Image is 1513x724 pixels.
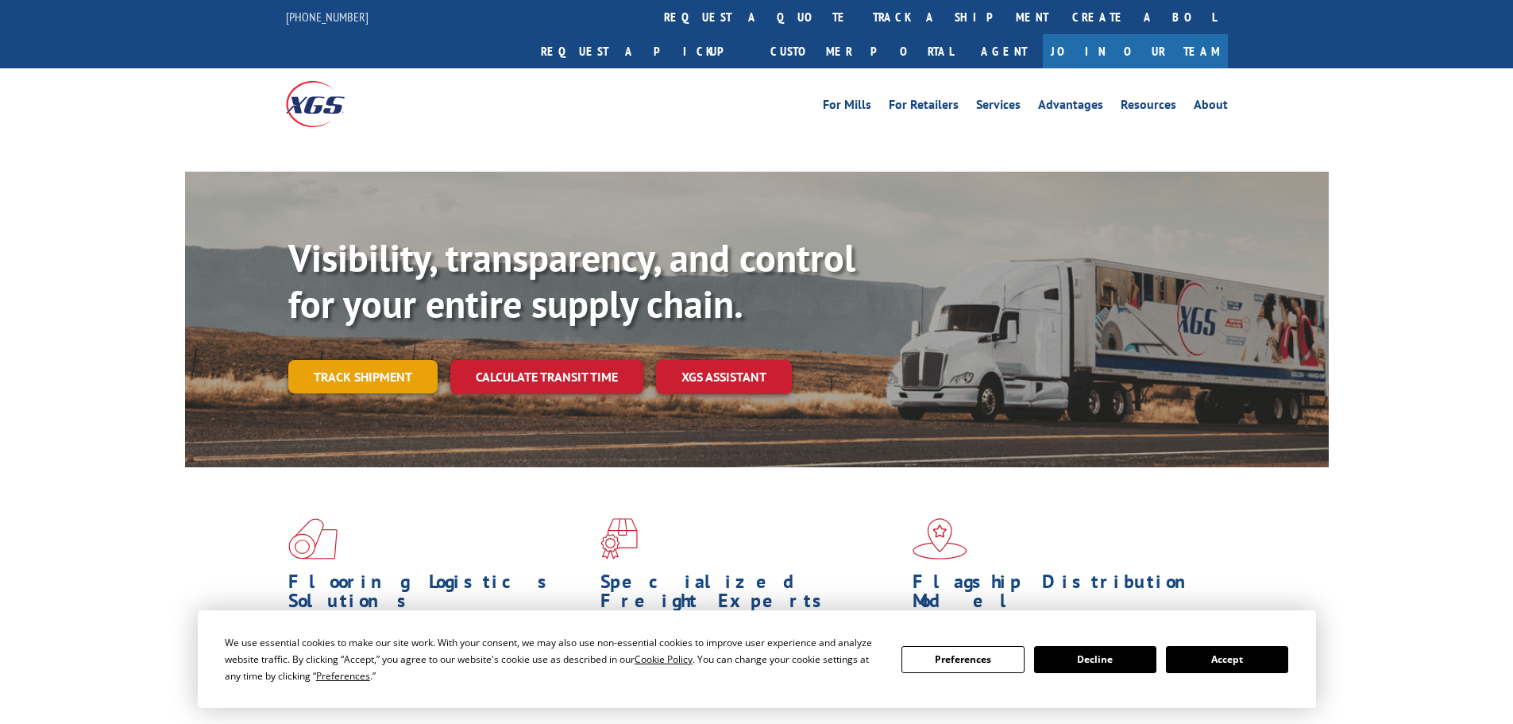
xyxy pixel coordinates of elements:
[288,360,438,393] a: Track shipment
[1121,99,1176,116] a: Resources
[1043,34,1228,68] a: Join Our Team
[600,518,638,559] img: xgs-icon-focused-on-flooring-red
[288,572,589,618] h1: Flooring Logistics Solutions
[1034,646,1156,673] button: Decline
[1194,99,1228,116] a: About
[1038,99,1103,116] a: Advantages
[1166,646,1288,673] button: Accept
[529,34,758,68] a: Request a pickup
[288,518,338,559] img: xgs-icon-total-supply-chain-intelligence-red
[976,99,1021,116] a: Services
[758,34,965,68] a: Customer Portal
[913,572,1213,618] h1: Flagship Distribution Model
[965,34,1043,68] a: Agent
[286,9,369,25] a: [PHONE_NUMBER]
[600,572,901,618] h1: Specialized Freight Experts
[450,360,643,394] a: Calculate transit time
[913,518,967,559] img: xgs-icon-flagship-distribution-model-red
[901,646,1024,673] button: Preferences
[635,652,693,666] span: Cookie Policy
[225,634,882,684] div: We use essential cookies to make our site work. With your consent, we may also use non-essential ...
[198,610,1316,708] div: Cookie Consent Prompt
[889,99,959,116] a: For Retailers
[656,360,792,394] a: XGS ASSISTANT
[316,669,370,683] span: Preferences
[823,99,871,116] a: For Mills
[288,233,855,328] b: Visibility, transparency, and control for your entire supply chain.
